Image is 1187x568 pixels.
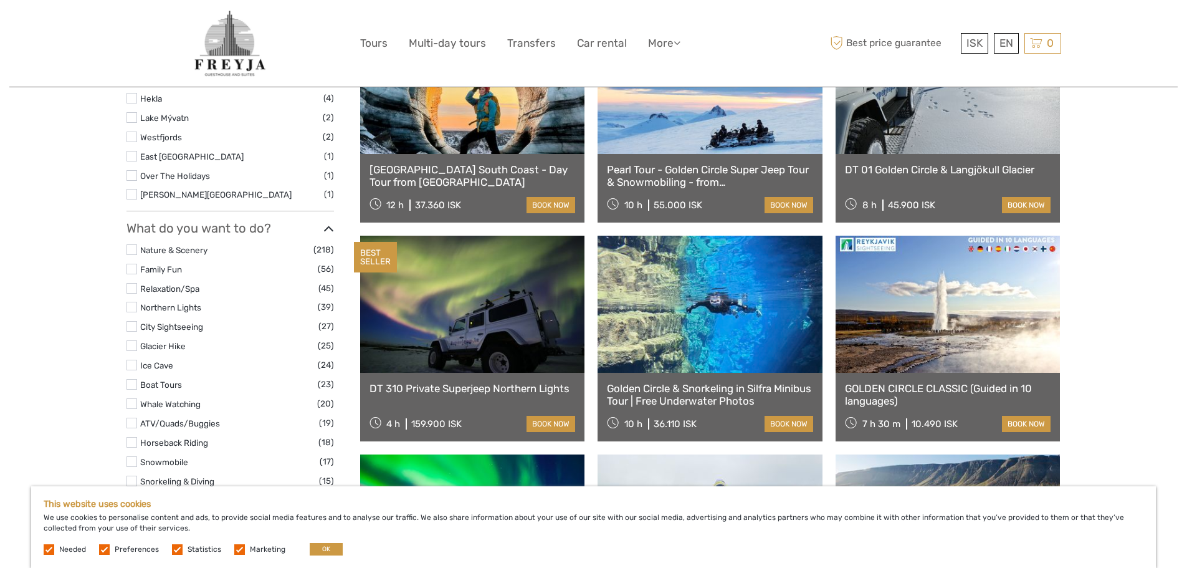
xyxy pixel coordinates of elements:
[323,91,334,105] span: (4)
[1045,37,1056,49] span: 0
[354,242,397,273] div: BEST SELLER
[1002,416,1051,432] a: book now
[140,322,203,332] a: City Sightseeing
[318,358,334,372] span: (24)
[765,197,813,213] a: book now
[507,34,556,52] a: Transfers
[411,418,462,430] div: 159.900 ISK
[188,544,221,555] label: Statistics
[827,33,958,54] span: Best price guarantee
[320,455,334,469] span: (17)
[140,113,189,123] a: Lake Mývatn
[369,163,576,189] a: [GEOGRAPHIC_DATA] South Coast - Day Tour from [GEOGRAPHIC_DATA]
[415,200,461,211] div: 37.360 ISK
[310,543,343,556] button: OK
[140,476,214,486] a: Snorkeling & Diving
[319,474,334,488] span: (15)
[1002,197,1051,213] a: book now
[318,435,334,450] span: (18)
[59,544,86,555] label: Needed
[323,110,334,125] span: (2)
[115,544,159,555] label: Preferences
[409,34,486,52] a: Multi-day tours
[318,281,334,296] span: (45)
[324,168,334,183] span: (1)
[527,416,575,432] a: book now
[624,418,642,430] span: 10 h
[140,360,173,370] a: Ice Cave
[140,341,186,351] a: Glacier Hike
[648,34,680,52] a: More
[140,284,199,294] a: Relaxation/Spa
[577,34,627,52] a: Car rental
[888,200,935,211] div: 45.900 ISK
[140,171,210,181] a: Over The Holidays
[317,397,334,411] span: (20)
[624,200,642,211] span: 10 h
[140,264,182,274] a: Family Fun
[386,418,400,430] span: 4 h
[318,300,334,314] span: (39)
[845,163,1051,176] a: DT 01 Golden Circle & Langjökull Glacier
[140,399,201,409] a: Whale Watching
[250,544,285,555] label: Marketing
[862,418,900,430] span: 7 h 30 m
[140,438,208,448] a: Horseback Riding
[140,302,201,312] a: Northern Lights
[318,319,334,334] span: (27)
[140,132,182,142] a: Westfjords
[318,339,334,353] span: (25)
[654,200,702,211] div: 55.000 ISK
[193,9,267,77] img: General Info:
[140,190,292,200] a: [PERSON_NAME][GEOGRAPHIC_DATA]
[318,262,334,276] span: (56)
[140,245,207,255] a: Nature & Scenery
[527,197,575,213] a: book now
[845,382,1051,408] a: GOLDEN CIRCLE CLASSIC (Guided in 10 languages)
[386,200,404,211] span: 12 h
[31,486,1156,568] div: We use cookies to personalise content and ads, to provide social media features and to analyse ou...
[318,377,334,392] span: (23)
[862,200,877,211] span: 8 h
[319,416,334,430] span: (19)
[324,187,334,201] span: (1)
[369,382,576,395] a: DT 310 Private Superjeep Northern Lights
[966,37,983,49] span: ISK
[765,416,813,432] a: book now
[912,418,958,430] div: 10.490 ISK
[140,457,188,467] a: Snowmobile
[323,130,334,144] span: (2)
[994,33,1019,54] div: EN
[654,418,697,430] div: 36.110 ISK
[140,94,162,103] a: Hekla
[607,163,813,189] a: Pearl Tour - Golden Circle Super Jeep Tour & Snowmobiling - from [GEOGRAPHIC_DATA]
[140,380,182,390] a: Boat Tours
[140,152,244,161] a: East [GEOGRAPHIC_DATA]
[360,34,388,52] a: Tours
[126,221,334,236] h3: What do you want to do?
[324,149,334,163] span: (1)
[607,382,813,408] a: Golden Circle & Snorkeling in Silfra Minibus Tour | Free Underwater Photos
[313,243,334,257] span: (218)
[140,418,220,428] a: ATV/Quads/Buggies
[44,499,1143,509] h5: This website uses cookies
